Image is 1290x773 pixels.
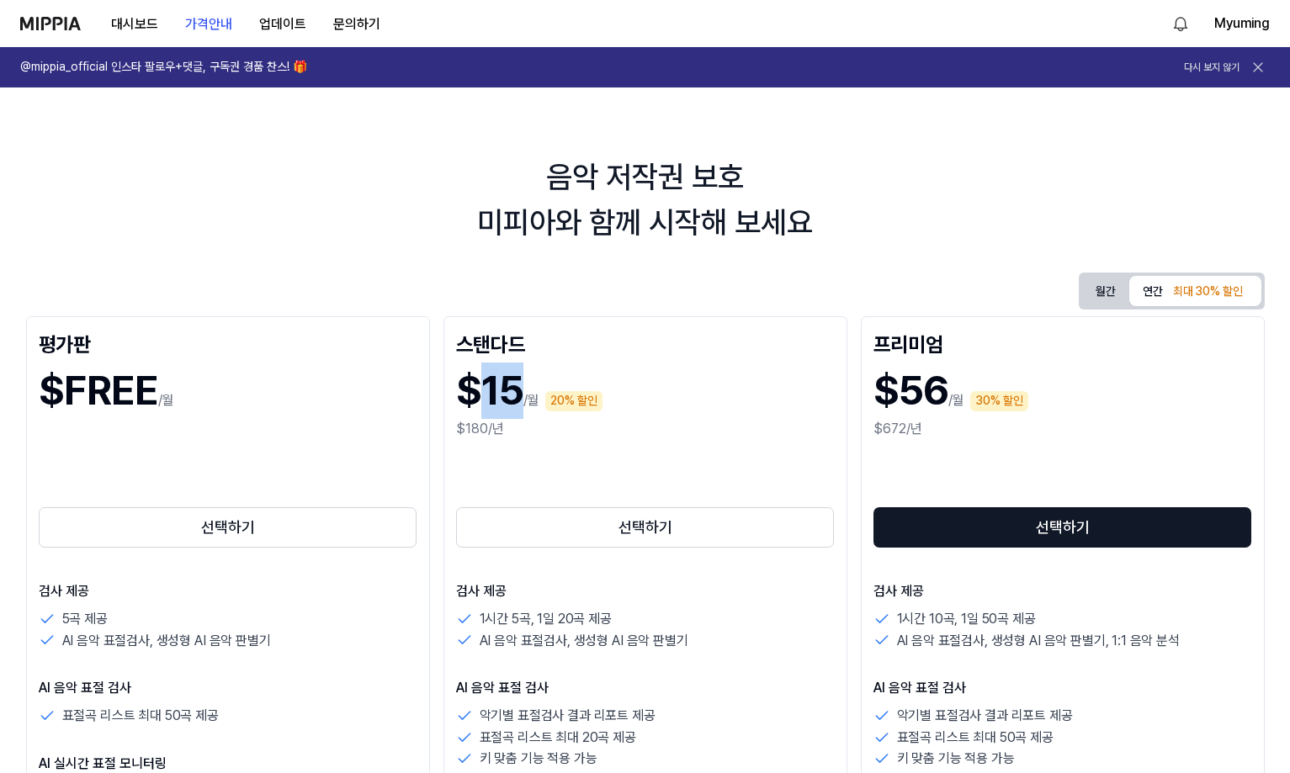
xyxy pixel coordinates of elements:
[545,391,603,411] div: 20% 할인
[456,678,835,698] p: AI 음악 표절 검사
[172,8,246,41] button: 가격안내
[480,748,597,770] p: 키 맞춤 기능 적용 가능
[873,504,1252,551] a: 선택하기
[62,705,219,727] p: 표절곡 리스트 최대 50곡 제공
[456,419,835,439] div: $180/년
[172,1,246,47] a: 가격안내
[456,363,523,419] h1: $15
[39,363,158,419] h1: $FREE
[873,678,1252,698] p: AI 음악 표절 검사
[98,8,172,41] button: 대시보드
[1214,13,1270,34] button: Myuming
[158,390,174,410] p: /월
[39,507,417,548] button: 선택하기
[873,581,1252,601] p: 검사 제공
[970,391,1028,411] div: 30% 할인
[1129,276,1261,306] button: 연간
[456,581,835,601] p: 검사 제공
[456,329,835,356] div: 스탠다드
[523,390,539,410] p: /월
[873,419,1252,439] div: $672/년
[873,363,948,419] h1: $56
[456,507,835,548] button: 선택하기
[39,504,417,551] a: 선택하기
[897,705,1073,727] p: 악기별 표절검사 결과 리포트 제공
[246,8,320,41] button: 업데이트
[62,608,108,630] p: 5곡 제공
[897,630,1180,652] p: AI 음악 표절검사, 생성형 AI 음악 판별기, 1:1 음악 분석
[39,329,417,356] div: 평가판
[1082,278,1129,304] button: 월간
[897,748,1015,770] p: 키 맞춤 기능 적용 가능
[480,705,656,727] p: 악기별 표절검사 결과 리포트 제공
[320,8,394,41] button: 문의하기
[62,630,271,652] p: AI 음악 표절검사, 생성형 AI 음악 판별기
[480,630,688,652] p: AI 음악 표절검사, 생성형 AI 음악 판별기
[873,507,1252,548] button: 선택하기
[39,678,417,698] p: AI 음악 표절 검사
[873,329,1252,356] div: 프리미엄
[456,504,835,551] a: 선택하기
[480,727,636,749] p: 표절곡 리스트 최대 20곡 제공
[1168,282,1248,302] div: 최대 30% 할인
[480,608,612,630] p: 1시간 5곡, 1일 20곡 제공
[39,581,417,601] p: 검사 제공
[20,17,81,30] img: logo
[1171,13,1191,34] img: 알림
[246,1,320,47] a: 업데이트
[897,608,1036,630] p: 1시간 10곡, 1일 50곡 제공
[1184,61,1240,75] button: 다시 보지 않기
[948,390,964,410] p: /월
[20,59,307,76] h1: @mippia_official 인스타 팔로우+댓글, 구독권 경품 찬스! 🎁
[897,727,1054,749] p: 표절곡 리스트 최대 50곡 제공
